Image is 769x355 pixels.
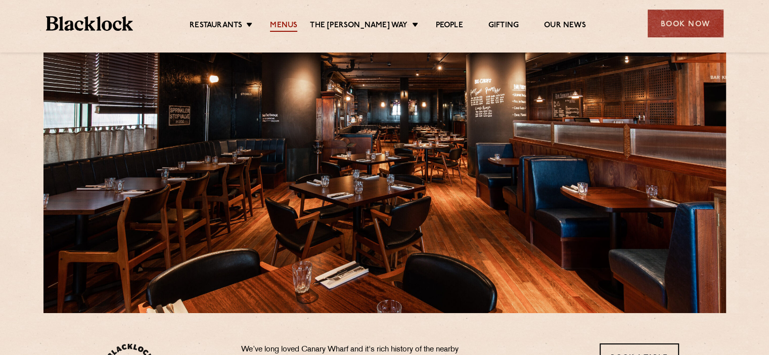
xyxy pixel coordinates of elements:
[270,21,297,32] a: Menus
[310,21,408,32] a: The [PERSON_NAME] Way
[46,16,133,31] img: BL_Textured_Logo-footer-cropped.svg
[488,21,519,32] a: Gifting
[190,21,242,32] a: Restaurants
[648,10,723,37] div: Book Now
[544,21,586,32] a: Our News
[436,21,463,32] a: People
